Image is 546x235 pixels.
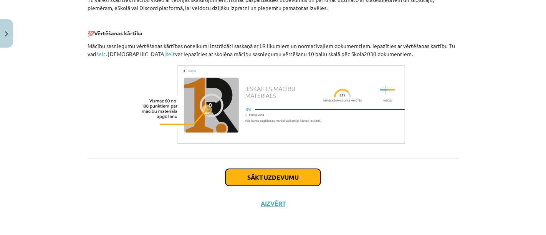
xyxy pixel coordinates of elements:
img: icon-close-lesson-0947bae3869378f0d4975bcd49f059093ad1ed9edebbc8119c70593378902aed.svg [5,31,8,36]
p: Mācību sasniegumu vērtēšanas kārtības noteikumi izstrādāti saskaņā ar LR likumiem un normatīvajie... [88,42,458,58]
p: 💯 [88,29,458,37]
a: šeit [96,50,106,57]
b: Vērtēšanas kārtība [94,30,142,36]
button: Aizvērt [258,200,288,207]
a: šeit [166,50,175,57]
button: Sākt uzdevumu [225,169,321,186]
